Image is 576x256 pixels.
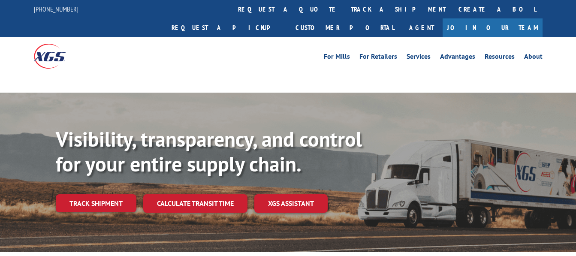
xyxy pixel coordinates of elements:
a: For Retailers [359,53,397,63]
a: Resources [485,53,515,63]
a: Track shipment [56,194,136,212]
a: Customer Portal [289,18,401,37]
a: Agent [401,18,443,37]
a: XGS ASSISTANT [254,194,328,213]
a: Join Our Team [443,18,543,37]
a: Request a pickup [165,18,289,37]
b: Visibility, transparency, and control for your entire supply chain. [56,126,362,177]
a: About [524,53,543,63]
a: For Mills [324,53,350,63]
a: Calculate transit time [143,194,247,213]
a: [PHONE_NUMBER] [34,5,78,13]
a: Advantages [440,53,475,63]
a: Services [407,53,431,63]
